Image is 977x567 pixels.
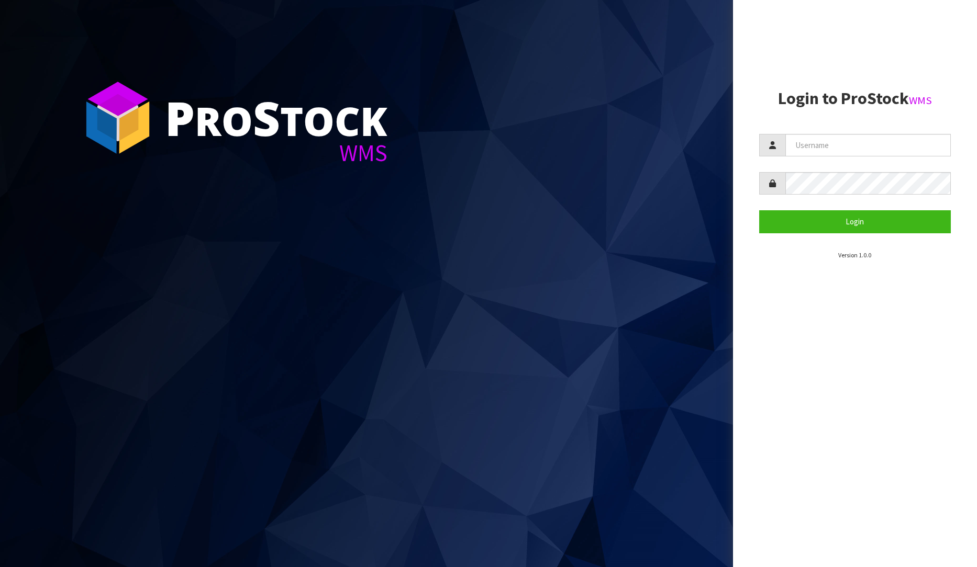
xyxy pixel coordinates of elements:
input: Username [785,134,951,156]
div: WMS [165,141,387,165]
span: P [165,86,195,150]
div: ro tock [165,94,387,141]
small: WMS [909,94,932,107]
button: Login [759,210,951,233]
small: Version 1.0.0 [838,251,871,259]
img: ProStock Cube [79,78,157,157]
h2: Login to ProStock [759,89,951,108]
span: S [253,86,280,150]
